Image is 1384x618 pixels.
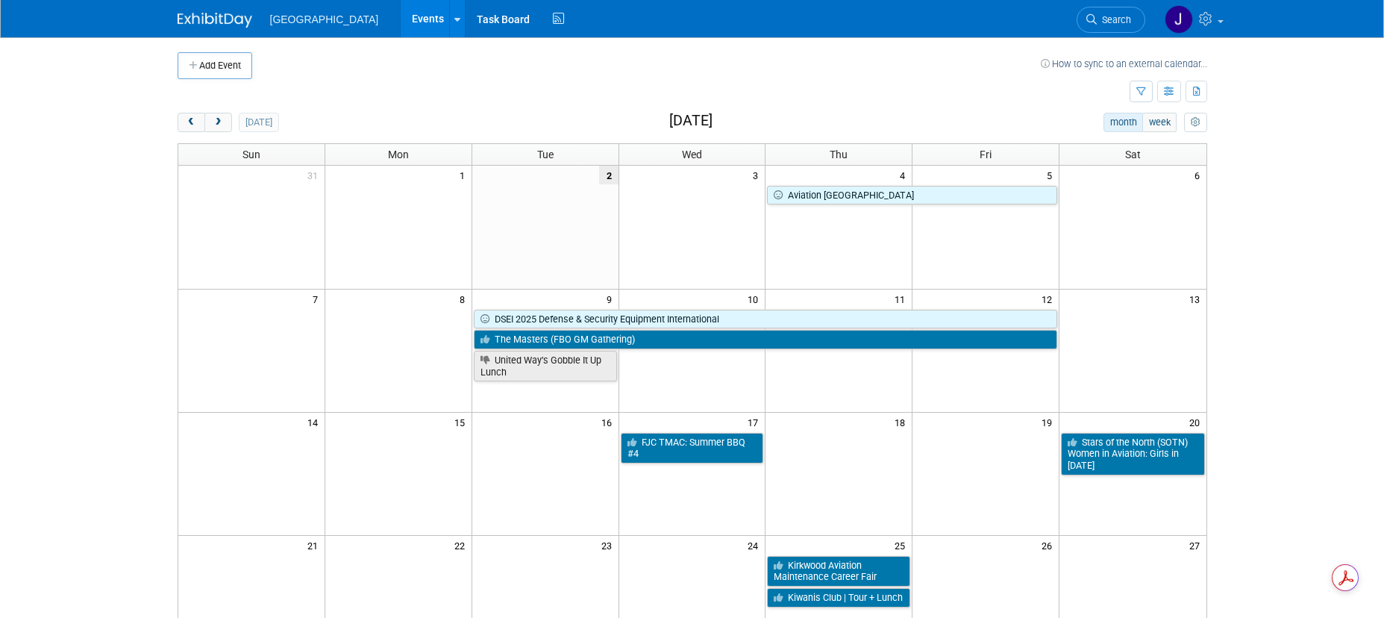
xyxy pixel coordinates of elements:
a: Kiwanis Club | Tour + Lunch [767,588,910,608]
button: week [1142,113,1177,132]
span: 1 [458,166,472,184]
a: How to sync to an external calendar... [1041,58,1207,69]
span: 15 [453,413,472,431]
span: 19 [1040,413,1059,431]
span: 25 [893,536,912,555]
span: Search [1097,14,1131,25]
button: [DATE] [239,113,278,132]
span: 22 [453,536,472,555]
span: 17 [746,413,765,431]
span: 4 [898,166,912,184]
span: 5 [1045,166,1059,184]
span: 20 [1188,413,1206,431]
span: 18 [893,413,912,431]
a: DSEI 2025 Defense & Security Equipment International [474,310,1057,329]
span: 27 [1188,536,1206,555]
span: Mon [388,149,409,160]
span: Thu [830,149,848,160]
span: Sun [242,149,260,160]
span: 13 [1188,290,1206,308]
button: myCustomButton [1184,113,1206,132]
span: 23 [600,536,619,555]
span: 8 [458,290,472,308]
span: 2 [599,166,619,184]
span: 26 [1040,536,1059,555]
button: Add Event [178,52,252,79]
i: Personalize Calendar [1191,118,1200,128]
span: Tue [537,149,554,160]
span: 21 [306,536,325,555]
span: [GEOGRAPHIC_DATA] [270,13,379,25]
span: 10 [746,290,765,308]
a: Kirkwood Aviation Maintenance Career Fair [767,556,910,587]
span: 14 [306,413,325,431]
span: Fri [980,149,992,160]
span: 24 [746,536,765,555]
h2: [DATE] [669,113,713,129]
span: 31 [306,166,325,184]
button: prev [178,113,205,132]
a: Aviation [GEOGRAPHIC_DATA] [767,186,1057,205]
a: FJC TMAC: Summer BBQ #4 [621,433,764,463]
img: Jessica Belcher [1165,5,1193,34]
a: United Way’s Gobble It Up Lunch [474,351,617,381]
span: 11 [893,290,912,308]
span: 7 [311,290,325,308]
button: month [1103,113,1143,132]
img: ExhibitDay [178,13,252,28]
span: Sat [1125,149,1141,160]
span: Wed [682,149,702,160]
span: 16 [600,413,619,431]
button: next [204,113,232,132]
span: 12 [1040,290,1059,308]
span: 6 [1193,166,1206,184]
span: 9 [605,290,619,308]
span: 3 [751,166,765,184]
a: Search [1077,7,1145,33]
a: The Masters (FBO GM Gathering) [474,330,1057,349]
a: Stars of the North (SOTN) Women in Aviation: Girls in [DATE] [1061,433,1204,475]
